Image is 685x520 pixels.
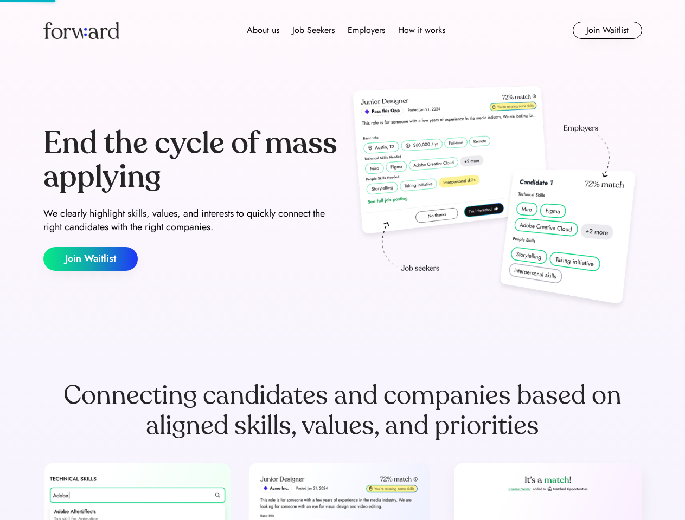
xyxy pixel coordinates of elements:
button: Join Waitlist [573,22,642,39]
div: About us [247,24,279,37]
div: Employers [348,24,385,37]
button: Join Waitlist [43,247,138,271]
div: Job Seekers [292,24,335,37]
img: hero-image.png [347,82,642,315]
img: Forward logo [43,22,119,39]
div: How it works [398,24,445,37]
div: Connecting candidates and companies based on aligned skills, values, and priorities [43,380,642,441]
div: End the cycle of mass applying [43,127,338,193]
div: We clearly highlight skills, values, and interests to quickly connect the right candidates with t... [43,207,338,234]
